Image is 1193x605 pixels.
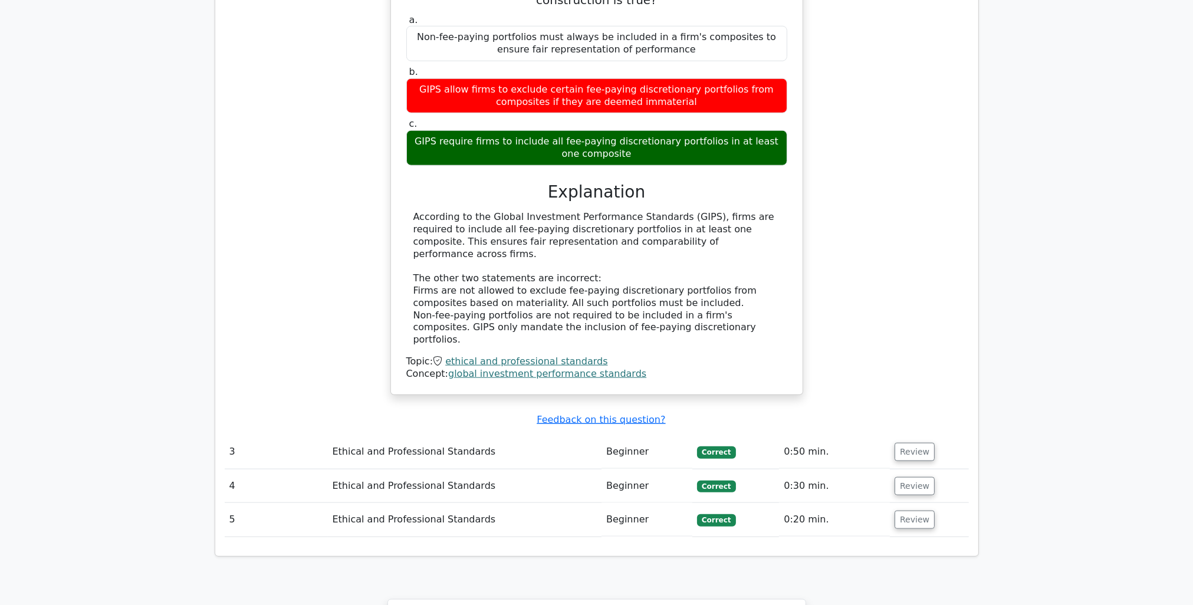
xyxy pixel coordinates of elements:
td: Ethical and Professional Standards [328,469,602,503]
div: GIPS allow firms to exclude certain fee-paying discretionary portfolios from composites if they a... [406,78,787,114]
td: Beginner [602,469,692,503]
td: 0:20 min. [779,503,890,537]
div: GIPS require firms to include all fee-paying discretionary portfolios in at least one composite [406,130,787,166]
button: Review [895,511,935,529]
td: Beginner [602,503,692,537]
td: Ethical and Professional Standards [328,435,602,469]
span: a. [409,14,418,25]
td: 4 [225,469,328,503]
td: 3 [225,435,328,469]
button: Review [895,477,935,495]
span: Correct [697,481,735,492]
td: Beginner [602,435,692,469]
div: Topic: [406,356,787,368]
button: Review [895,443,935,461]
td: 5 [225,503,328,537]
div: Non-fee-paying portfolios must always be included in a firm's composites to ensure fair represent... [406,26,787,61]
span: Correct [697,514,735,526]
td: Ethical and Professional Standards [328,503,602,537]
a: global investment performance standards [448,368,646,379]
td: 0:50 min. [779,435,890,469]
a: Feedback on this question? [537,414,665,425]
span: c. [409,118,418,129]
div: Concept: [406,368,787,380]
a: ethical and professional standards [445,356,607,367]
span: b. [409,66,418,77]
div: According to the Global Investment Performance Standards (GIPS), firms are required to include al... [413,211,780,346]
td: 0:30 min. [779,469,890,503]
h3: Explanation [413,182,780,202]
span: Correct [697,446,735,458]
